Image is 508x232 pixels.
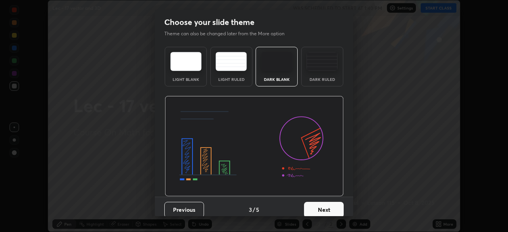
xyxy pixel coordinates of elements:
div: Light Blank [170,77,202,81]
img: darkTheme.f0cc69e5.svg [261,52,292,71]
h2: Choose your slide theme [164,17,254,27]
h4: 3 [249,205,252,214]
button: Previous [164,202,204,218]
img: lightRuledTheme.5fabf969.svg [216,52,247,71]
div: Dark Blank [261,77,292,81]
h4: 5 [256,205,259,214]
button: Next [304,202,344,218]
img: lightTheme.e5ed3b09.svg [170,52,202,71]
h4: / [253,205,255,214]
img: darkThemeBanner.d06ce4a2.svg [165,96,344,197]
div: Light Ruled [216,77,247,81]
img: darkRuledTheme.de295e13.svg [306,52,338,71]
div: Dark Ruled [306,77,338,81]
p: Theme can also be changed later from the More option [164,30,293,37]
